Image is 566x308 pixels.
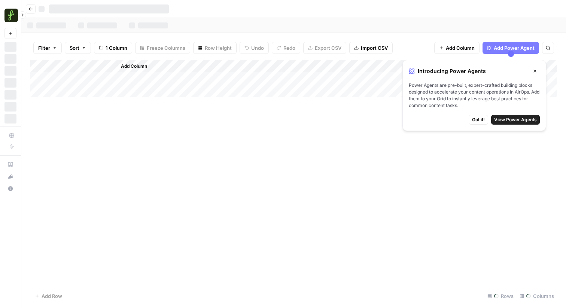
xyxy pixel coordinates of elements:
a: AirOps Academy [4,159,16,171]
div: Introducing Power Agents [409,66,540,76]
button: Row Height [193,42,237,54]
div: Columns [517,290,557,302]
span: Filter [38,44,50,52]
button: Import CSV [349,42,393,54]
button: Sort [65,42,91,54]
button: What's new? [4,171,16,183]
span: Add Row [42,292,62,300]
div: Rows [484,290,517,302]
button: 1 Column [94,42,132,54]
span: Export CSV [315,44,341,52]
span: Import CSV [361,44,388,52]
button: Undo [240,42,269,54]
span: Redo [283,44,295,52]
img: Findigs Logo [4,9,18,22]
button: Add Column [434,42,480,54]
span: 1 Column [106,44,127,52]
span: Add Column [121,63,147,70]
span: Power Agents are pre-built, expert-crafted building blocks designed to accelerate your content op... [409,82,540,109]
button: Freeze Columns [135,42,190,54]
button: Workspace: Findigs [4,6,16,25]
span: Sort [70,44,79,52]
span: Row Height [205,44,232,52]
button: Filter [33,42,62,54]
button: Add Power Agent [483,42,539,54]
button: Redo [272,42,300,54]
button: Export CSV [303,42,346,54]
span: Got it! [472,116,485,123]
button: View Power Agents [491,115,540,125]
button: Add Column [111,61,150,71]
span: Freeze Columns [147,44,185,52]
span: Add Power Agent [494,44,535,52]
button: Add Row [30,290,67,302]
button: Help + Support [4,183,16,195]
span: Undo [251,44,264,52]
button: Got it! [469,115,488,125]
span: View Power Agents [494,116,537,123]
span: Add Column [446,44,475,52]
div: What's new? [5,171,16,182]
